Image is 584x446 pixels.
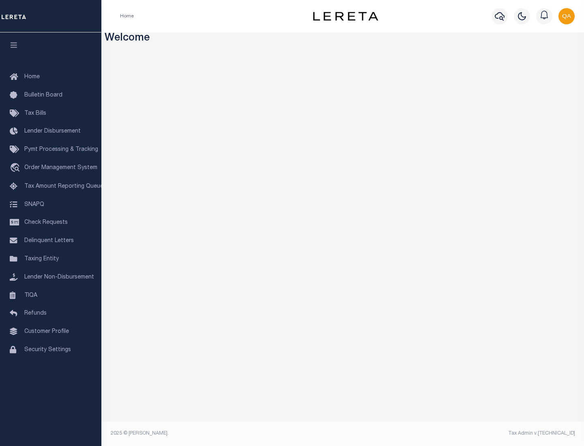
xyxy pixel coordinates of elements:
span: Taxing Entity [24,256,59,262]
span: Order Management System [24,165,97,171]
span: Delinquent Letters [24,238,74,244]
span: Tax Bills [24,111,46,116]
span: Refunds [24,311,47,316]
li: Home [120,13,134,20]
div: Tax Admin v.[TECHNICAL_ID] [349,430,575,437]
span: Home [24,74,40,80]
span: Check Requests [24,220,68,225]
span: Tax Amount Reporting Queue [24,184,103,189]
h3: Welcome [105,32,581,45]
span: Pymt Processing & Tracking [24,147,98,152]
img: svg+xml;base64,PHN2ZyB4bWxucz0iaHR0cDovL3d3dy53My5vcmcvMjAwMC9zdmciIHBvaW50ZXItZXZlbnRzPSJub25lIi... [558,8,575,24]
span: Lender Disbursement [24,129,81,134]
span: SNAPQ [24,202,44,207]
span: Customer Profile [24,329,69,334]
span: TIQA [24,292,37,298]
i: travel_explore [10,163,23,174]
span: Lender Non-Disbursement [24,274,94,280]
span: Bulletin Board [24,92,62,98]
span: Security Settings [24,347,71,353]
div: 2025 © [PERSON_NAME]. [105,430,343,437]
img: logo-dark.svg [313,12,378,21]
